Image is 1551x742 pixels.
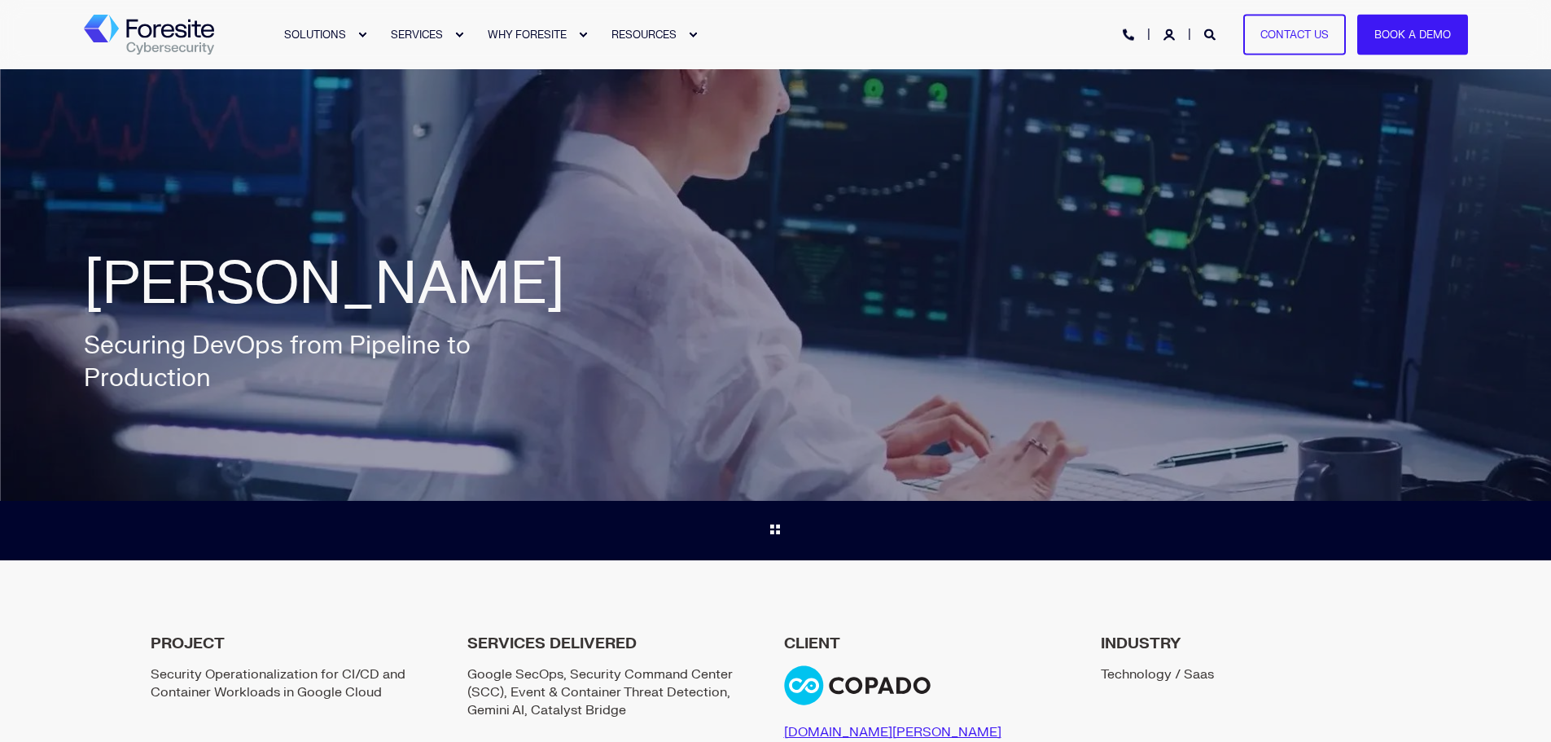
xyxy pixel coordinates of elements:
a: Book a Demo [1357,14,1468,55]
a: Go Back [770,522,780,540]
div: Expand SERVICES [454,30,464,40]
div: Expand WHY FORESITE [578,30,588,40]
img: Copado logo [784,665,931,705]
a: Login [1163,27,1178,41]
span: PROJECT [151,634,435,665]
a: Contact Us [1243,14,1346,55]
div: Securing DevOps from Pipeline to Production [84,330,491,395]
a: [DOMAIN_NAME][PERSON_NAME] [784,724,1001,740]
span: Google SecOps, Security Command Center (SCC), Event & Container Threat Detection, Gemini AI, Cata... [467,665,751,742]
span: SOLUTIONS [284,28,346,41]
a: Back to Home [84,15,214,55]
span: WHY FORESITE [488,28,567,41]
span: [PERSON_NAME] [84,247,564,322]
a: Open Search [1204,27,1219,41]
span: Security Operationalization for CI/CD and Container Workloads in Google Cloud [151,665,435,742]
span: INDUSTRY [1101,634,1385,665]
div: Expand RESOURCES [688,30,698,40]
span: CLIENT [784,634,1068,665]
span: RESOURCES [611,28,677,41]
div: Expand SOLUTIONS [357,30,367,40]
span: Technology / Saas [1101,665,1214,742]
img: Foresite logo, a hexagon shape of blues with a directional arrow to the right hand side, and the ... [84,15,214,55]
span: SERVICES DELIVERED [467,634,751,665]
